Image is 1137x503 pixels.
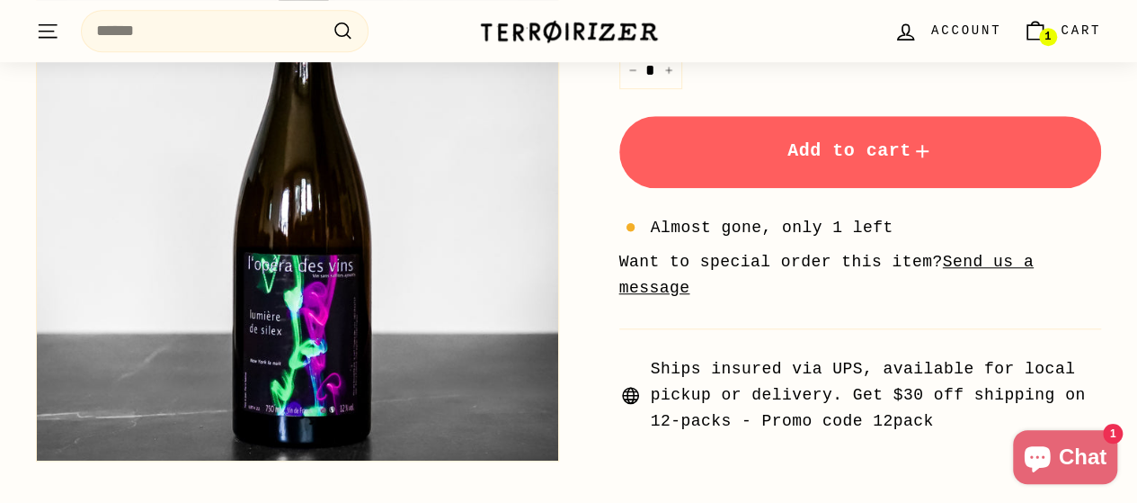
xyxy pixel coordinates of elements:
[619,52,682,89] input: quantity
[651,356,1102,434] span: Ships insured via UPS, available for local pickup or delivery. Get $30 off shipping on 12-packs -...
[619,116,1102,188] button: Add to cart
[931,21,1001,40] span: Account
[883,4,1012,58] a: Account
[655,52,682,89] button: Increase item quantity by one
[619,249,1102,301] li: Want to special order this item?
[651,215,893,241] span: Almost gone, only 1 left
[1012,4,1112,58] a: Cart
[1008,430,1123,489] inbox-online-store-chat: Shopify online store chat
[787,140,933,161] span: Add to cart
[1044,31,1051,43] span: 1
[619,52,646,89] button: Reduce item quantity by one
[1061,21,1101,40] span: Cart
